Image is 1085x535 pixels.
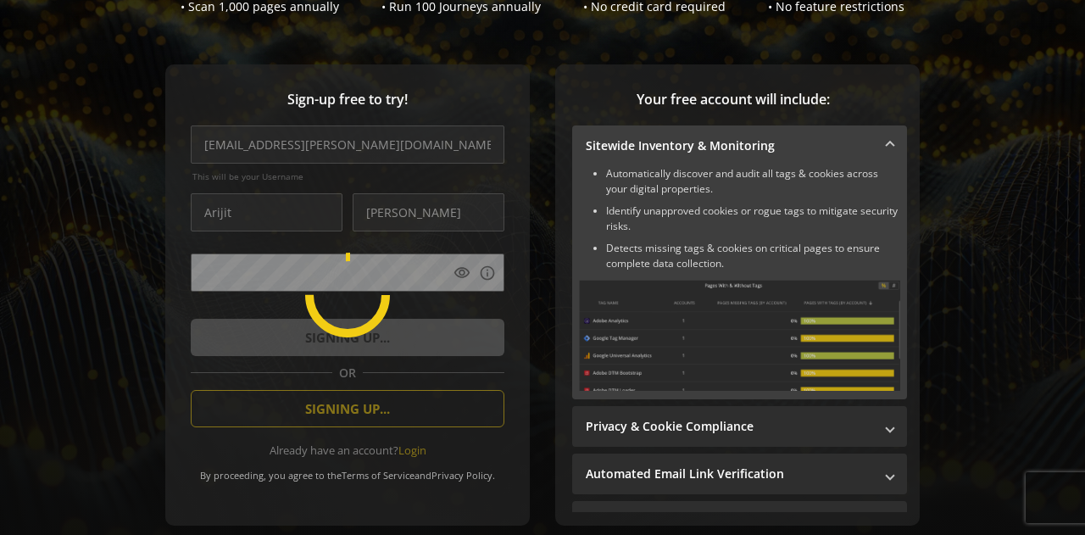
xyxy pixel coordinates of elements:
mat-panel-title: Sitewide Inventory & Monitoring [586,137,873,154]
mat-panel-title: Automated Email Link Verification [586,465,873,482]
mat-panel-title: Privacy & Cookie Compliance [586,418,873,435]
li: Detects missing tags & cookies on critical pages to ensure complete data collection. [606,241,900,271]
div: By proceeding, you agree to the and . [191,458,504,482]
mat-expansion-panel-header: Privacy & Cookie Compliance [572,406,907,447]
a: Privacy Policy [431,469,492,482]
div: Sitewide Inventory & Monitoring [572,166,907,399]
mat-expansion-panel-header: Sitewide Inventory & Monitoring [572,125,907,166]
span: Sign-up free to try! [191,90,504,109]
a: Terms of Service [342,469,415,482]
span: Your free account will include: [572,90,894,109]
mat-expansion-panel-header: Automated Email Link Verification [572,454,907,494]
img: Sitewide Inventory & Monitoring [579,280,900,391]
li: Identify unapproved cookies or rogue tags to mitigate security risks. [606,203,900,234]
li: Automatically discover and audit all tags & cookies across your digital properties. [606,166,900,197]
